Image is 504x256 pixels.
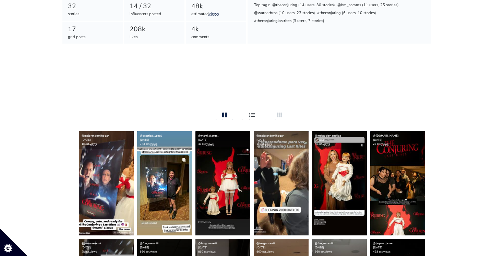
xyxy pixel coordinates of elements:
div: 48k [191,1,241,11]
div: 17 [68,24,118,34]
a: views [325,250,332,254]
a: @mami_alexus_ [198,134,219,138]
div: #theconjuring (6 users, 10 stories) [317,10,377,17]
a: @mejorandomihogar [82,134,109,138]
div: @warnerbros (10 users, 23 stories) [253,10,315,17]
div: likes [130,34,179,40]
a: @practicallypaul [140,134,162,138]
div: [DATE] 2k est. [370,131,425,149]
div: @theconjuring (14 users, 30 stories) [272,2,336,9]
a: views [150,250,157,254]
a: views [267,250,274,254]
a: @jenmonserrat [82,242,101,245]
a: @makeupby_analiza [315,134,341,138]
a: views [206,142,214,146]
div: [DATE] 4k est. [195,131,250,149]
div: [DATE] 1k est. [254,131,309,149]
div: stories [68,11,118,17]
a: @fuegomamiii [256,242,275,245]
a: @fuegomamiii [315,242,333,245]
div: estimated [191,11,241,17]
div: [DATE] 4k est. [312,131,367,149]
a: @fuegomamiii [198,242,217,245]
a: views [209,11,219,16]
div: 4k [191,24,241,34]
div: @hm_comms (11 users, 25 stories) [337,2,399,9]
div: #theconjuringlastrites (3 users, 7 stories) [253,18,325,25]
a: @mejorandomihogar [256,134,284,138]
div: [DATE] 773 est. [137,131,192,149]
a: views [265,142,272,146]
a: views [150,142,157,146]
a: views [90,250,97,254]
div: comments [191,34,241,40]
div: influencers posted [130,11,179,17]
a: views [90,142,97,146]
a: views [208,250,216,254]
div: 14 / 32 [130,1,179,11]
div: grid posts [68,34,118,40]
div: 32 [68,1,118,11]
a: views [383,250,391,254]
div: 208k [130,24,179,34]
a: @fuegomamiii [140,242,158,245]
a: @jasperstjames [373,242,393,245]
div: [DATE] 1k est. [79,131,134,149]
a: @[DOMAIN_NAME] [373,134,399,138]
div: GROUPED [241,119,263,120]
a: views [323,142,330,146]
a: views [381,142,388,146]
div: Top tags: [253,2,271,9]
